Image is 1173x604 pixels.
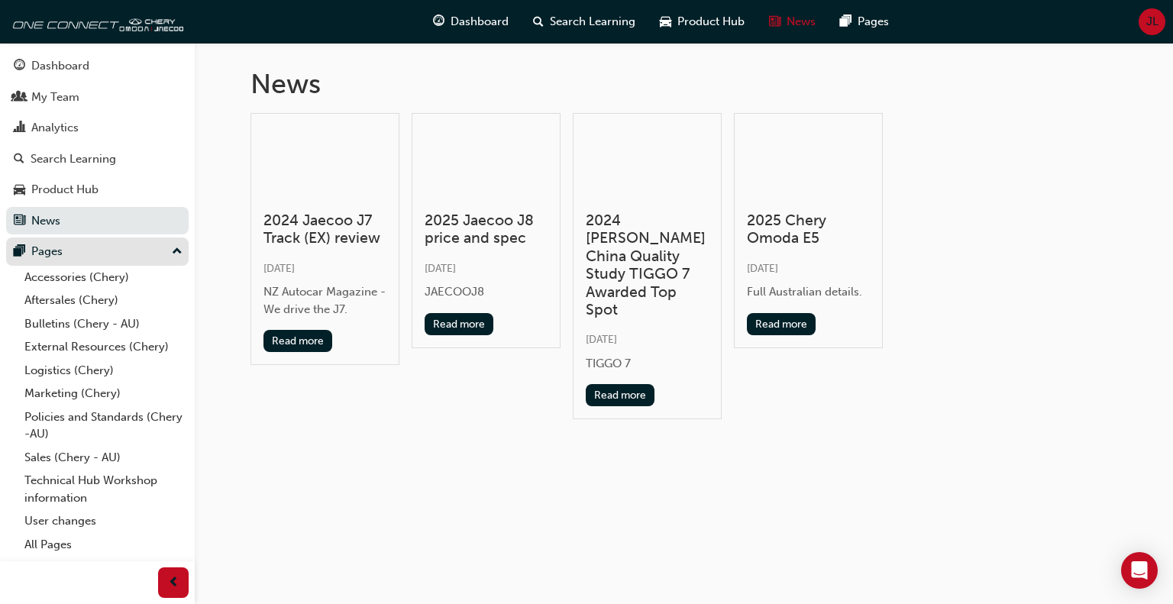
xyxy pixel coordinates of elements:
[14,60,25,73] span: guage-icon
[1121,552,1158,589] div: Open Intercom Messenger
[433,12,444,31] span: guage-icon
[586,355,709,373] div: TIGGO 7
[747,313,816,335] button: Read more
[6,207,189,235] a: News
[31,119,79,137] div: Analytics
[14,121,25,135] span: chart-icon
[425,313,494,335] button: Read more
[840,12,851,31] span: pages-icon
[31,243,63,260] div: Pages
[747,262,778,275] span: [DATE]
[263,212,386,247] h3: 2024 Jaecoo J7 Track (EX) review
[31,89,79,106] div: My Team
[18,335,189,359] a: External Resources (Chery)
[521,6,648,37] a: search-iconSearch Learning
[18,266,189,289] a: Accessories (Chery)
[6,237,189,266] button: Pages
[660,12,671,31] span: car-icon
[586,384,655,406] button: Read more
[18,509,189,533] a: User changes
[412,113,561,348] a: 2025 Jaecoo J8 price and spec[DATE]JAECOOJ8Read more
[425,212,548,247] h3: 2025 Jaecoo J8 price and spec
[168,573,179,593] span: prev-icon
[250,113,399,366] a: 2024 Jaecoo J7 Track (EX) review[DATE]NZ Autocar Magazine - We drive the J7.Read more
[586,212,709,318] h3: 2024 [PERSON_NAME] China Quality Study TIGGO 7 Awarded Top Spot
[31,181,99,199] div: Product Hub
[18,533,189,557] a: All Pages
[14,183,25,197] span: car-icon
[573,113,722,420] a: 2024 [PERSON_NAME] China Quality Study TIGGO 7 Awarded Top Spot[DATE]TIGGO 7Read more
[425,283,548,301] div: JAECOOJ8
[421,6,521,37] a: guage-iconDashboard
[172,242,183,262] span: up-icon
[6,176,189,204] a: Product Hub
[18,405,189,446] a: Policies and Standards (Chery -AU)
[1139,8,1165,35] button: JL
[6,114,189,142] a: Analytics
[550,13,635,31] span: Search Learning
[6,49,189,237] button: DashboardMy TeamAnalyticsSearch LearningProduct HubNews
[14,245,25,259] span: pages-icon
[648,6,757,37] a: car-iconProduct Hub
[14,215,25,228] span: news-icon
[18,359,189,383] a: Logistics (Chery)
[533,12,544,31] span: search-icon
[18,446,189,470] a: Sales (Chery - AU)
[425,262,456,275] span: [DATE]
[6,145,189,173] a: Search Learning
[18,312,189,336] a: Bulletins (Chery - AU)
[586,333,617,346] span: [DATE]
[14,91,25,105] span: people-icon
[6,83,189,111] a: My Team
[14,153,24,166] span: search-icon
[677,13,745,31] span: Product Hub
[263,283,386,318] div: NZ Autocar Magazine - We drive the J7.
[747,283,870,301] div: Full Australian details.
[31,150,116,168] div: Search Learning
[18,289,189,312] a: Aftersales (Chery)
[451,13,509,31] span: Dashboard
[18,382,189,405] a: Marketing (Chery)
[747,212,870,247] h3: 2025 Chery Omoda E5
[31,57,89,75] div: Dashboard
[263,330,333,352] button: Read more
[734,113,883,348] a: 2025 Chery Omoda E5[DATE]Full Australian details.Read more
[8,6,183,37] img: oneconnect
[858,13,889,31] span: Pages
[828,6,901,37] a: pages-iconPages
[6,52,189,80] a: Dashboard
[769,12,780,31] span: news-icon
[250,67,1118,101] h1: News
[787,13,816,31] span: News
[263,262,295,275] span: [DATE]
[757,6,828,37] a: news-iconNews
[1146,13,1158,31] span: JL
[18,469,189,509] a: Technical Hub Workshop information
